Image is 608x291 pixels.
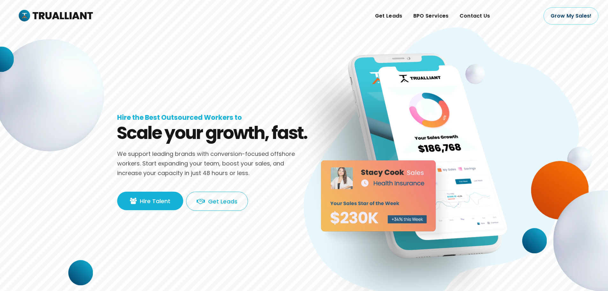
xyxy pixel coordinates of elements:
[117,113,242,122] h1: Hire the Best Outsourced Workers to
[460,11,490,21] span: Contact Us
[117,192,183,210] a: Hire Talent
[375,11,402,21] span: Get Leads
[413,11,449,21] span: BPO Services
[117,149,309,178] p: We support leading brands with conversion-focused offshore workers. Start expanding your team, bo...
[186,192,248,211] a: Get Leads
[117,121,308,144] h2: Scale your growth, fast.
[544,7,598,25] a: Grow My Sales!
